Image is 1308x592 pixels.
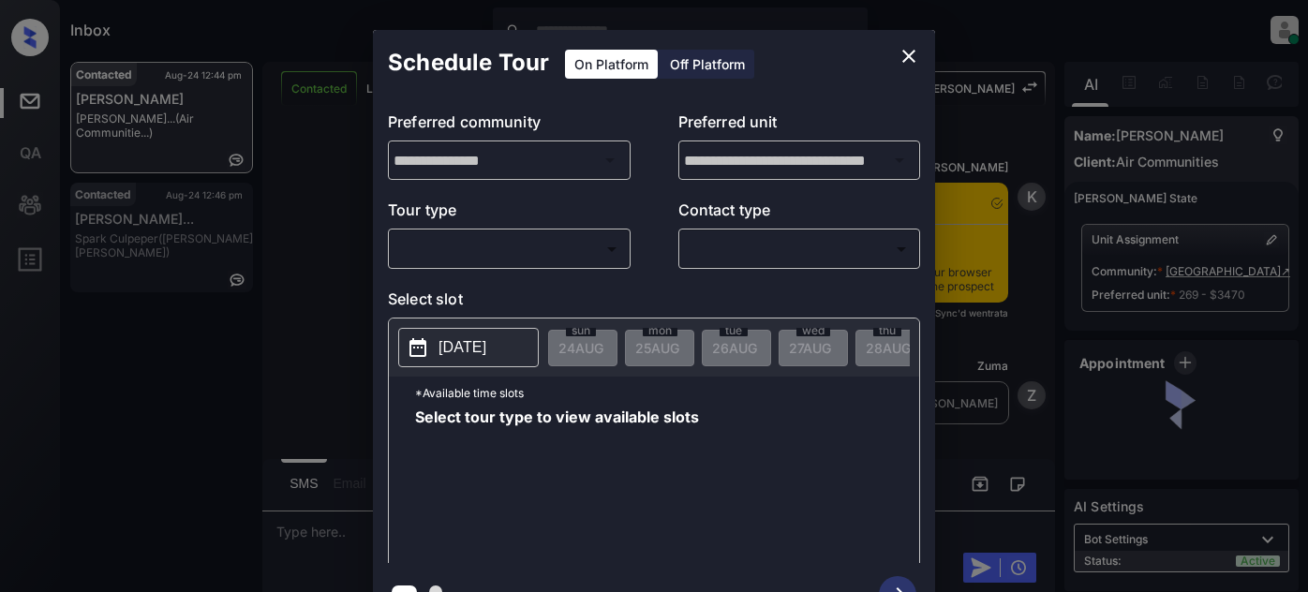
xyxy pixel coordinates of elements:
[415,377,919,409] p: *Available time slots
[388,288,920,318] p: Select slot
[398,328,539,367] button: [DATE]
[565,50,658,79] div: On Platform
[388,199,631,229] p: Tour type
[661,50,754,79] div: Off Platform
[678,111,921,141] p: Preferred unit
[438,336,486,359] p: [DATE]
[415,409,699,559] span: Select tour type to view available slots
[890,37,928,75] button: close
[373,30,564,96] h2: Schedule Tour
[678,199,921,229] p: Contact type
[388,111,631,141] p: Preferred community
